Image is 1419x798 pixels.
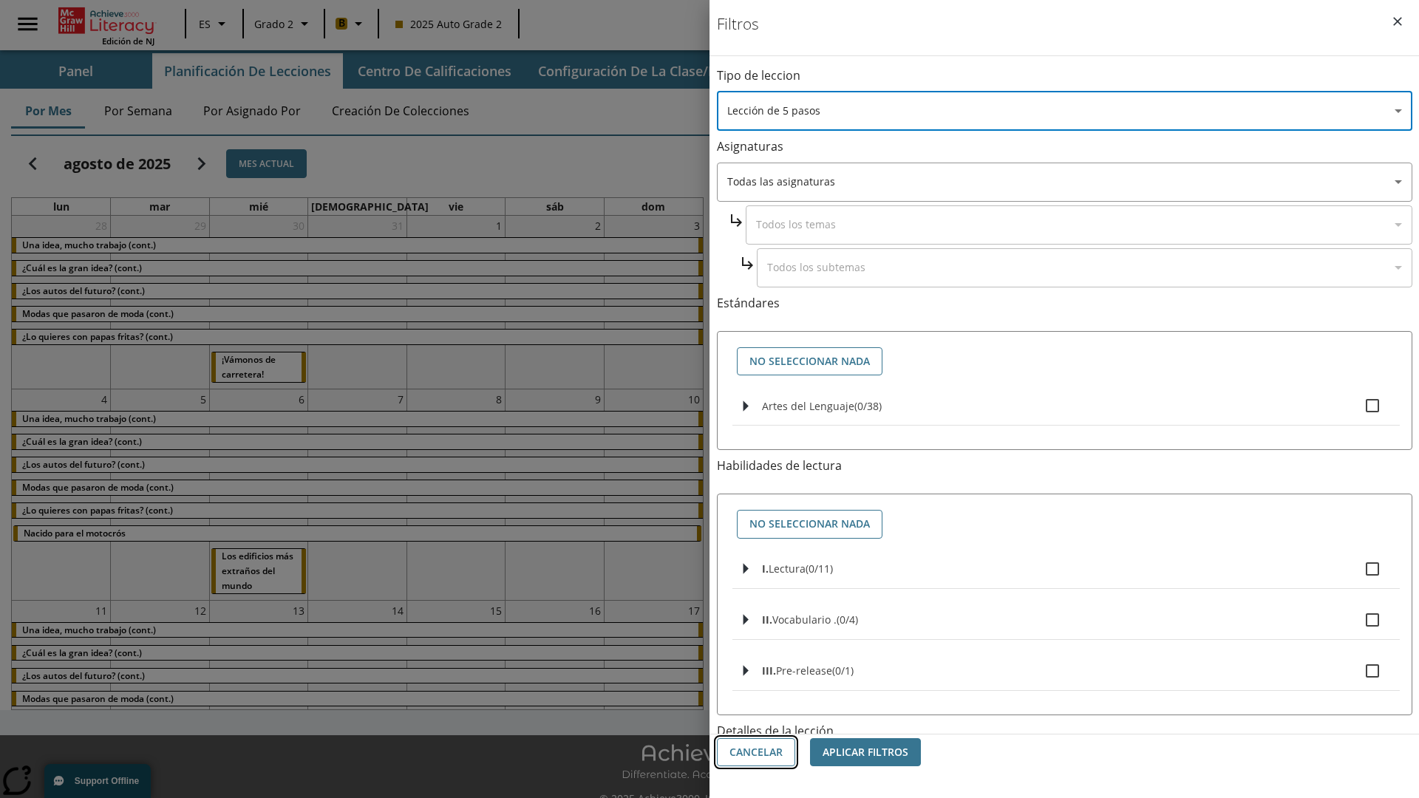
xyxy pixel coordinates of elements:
[762,613,772,627] span: II.
[832,664,854,678] span: 0 estándares seleccionados/1 estándares en grupo
[717,67,1412,84] p: Tipo de leccion
[717,723,1412,740] p: Detalles de la lección
[717,138,1412,155] p: Asignaturas
[737,347,882,376] button: No seleccionar nada
[737,510,882,539] button: No seleccionar nada
[732,386,1400,437] ul: Seleccione estándares
[776,664,832,678] span: Pre-release
[729,344,1400,380] div: Seleccione estándares
[717,738,795,767] button: Cancelar
[732,550,1400,703] ul: Seleccione habilidades
[757,248,1412,287] div: Seleccione una Asignatura
[717,163,1412,202] div: Seleccione una Asignatura
[806,562,833,576] span: 0 estándares seleccionados/11 estándares en grupo
[729,506,1400,542] div: Seleccione habilidades
[854,399,882,413] span: 0 estándares seleccionados/38 estándares en grupo
[762,399,854,413] span: Artes del Lenguaje
[772,613,837,627] span: Vocabulario .
[717,92,1412,131] div: Seleccione un tipo de lección
[762,562,769,576] span: I.
[769,562,806,576] span: Lectura
[717,295,1412,312] p: Estándares
[810,738,921,767] button: Aplicar Filtros
[837,613,858,627] span: 0 estándares seleccionados/4 estándares en grupo
[762,664,776,678] span: III.
[717,15,759,55] h1: Filtros
[1382,6,1413,37] button: Cerrar los filtros del Menú lateral
[746,205,1412,245] div: Seleccione una Asignatura
[717,457,1412,474] p: Habilidades de lectura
